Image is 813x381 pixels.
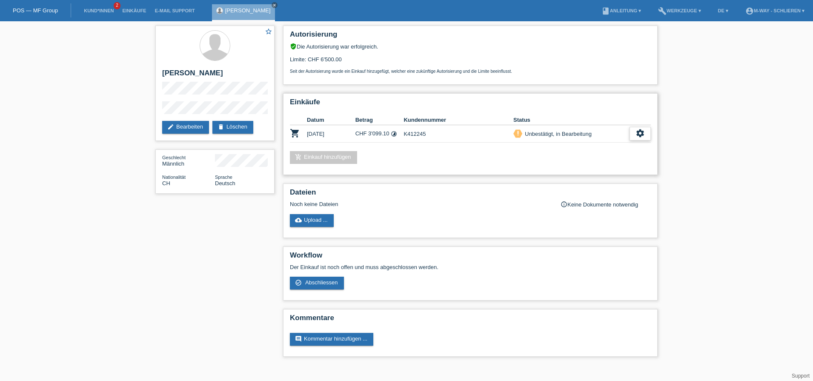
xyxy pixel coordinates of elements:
td: [DATE] [307,125,355,143]
a: DE ▾ [714,8,733,13]
a: account_circlem-way - Schlieren ▾ [741,8,809,13]
i: verified_user [290,43,297,50]
a: bookAnleitung ▾ [597,8,645,13]
span: Nationalität [162,175,186,180]
i: add_shopping_cart [295,154,302,160]
h2: Autorisierung [290,30,651,43]
a: close [272,2,278,8]
i: close [272,3,277,7]
th: Datum [307,115,355,125]
span: Abschliessen [305,279,338,286]
i: Fixe Raten (6 Raten) [391,131,397,137]
i: settings [636,129,645,138]
a: [PERSON_NAME] [225,7,271,14]
a: E-Mail Support [151,8,199,13]
a: commentKommentar hinzufügen ... [290,333,373,346]
a: buildWerkzeuge ▾ [654,8,705,13]
span: Deutsch [215,180,235,186]
th: Betrag [355,115,404,125]
a: star_border [265,28,272,37]
p: Seit der Autorisierung wurde ein Einkauf hinzugefügt, welcher eine zukünftige Autorisierung und d... [290,69,651,74]
i: delete [218,123,224,130]
span: 2 [114,2,120,9]
h2: Dateien [290,188,651,201]
i: priority_high [515,130,521,136]
div: Keine Dokumente notwendig [561,201,651,208]
a: POS — MF Group [13,7,58,14]
td: CHF 3'099.10 [355,125,404,143]
i: comment [295,335,302,342]
h2: [PERSON_NAME] [162,69,268,82]
a: deleteLöschen [212,121,253,134]
a: cloud_uploadUpload ... [290,214,334,227]
i: book [601,7,610,15]
a: Kund*innen [80,8,118,13]
a: editBearbeiten [162,121,209,134]
h2: Einkäufe [290,98,651,111]
div: Noch keine Dateien [290,201,550,207]
div: Die Autorisierung war erfolgreich. [290,43,651,50]
a: Einkäufe [118,8,150,13]
a: add_shopping_cartEinkauf hinzufügen [290,151,357,164]
i: cloud_upload [295,217,302,223]
i: info_outline [561,201,567,208]
div: Unbestätigt, in Bearbeitung [522,129,592,138]
span: Sprache [215,175,232,180]
th: Status [513,115,630,125]
a: check_circle_outline Abschliessen [290,277,344,289]
a: Support [792,373,810,379]
span: Geschlecht [162,155,186,160]
i: check_circle_outline [295,279,302,286]
h2: Kommentare [290,314,651,327]
span: Schweiz [162,180,170,186]
th: Kundennummer [404,115,513,125]
i: POSP00027103 [290,128,300,138]
td: K412245 [404,125,513,143]
i: star_border [265,28,272,35]
i: build [658,7,667,15]
div: Männlich [162,154,215,167]
p: Der Einkauf ist noch offen und muss abgeschlossen werden. [290,264,651,270]
i: account_circle [745,7,754,15]
div: Limite: CHF 6'500.00 [290,50,651,74]
i: edit [167,123,174,130]
h2: Workflow [290,251,651,264]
